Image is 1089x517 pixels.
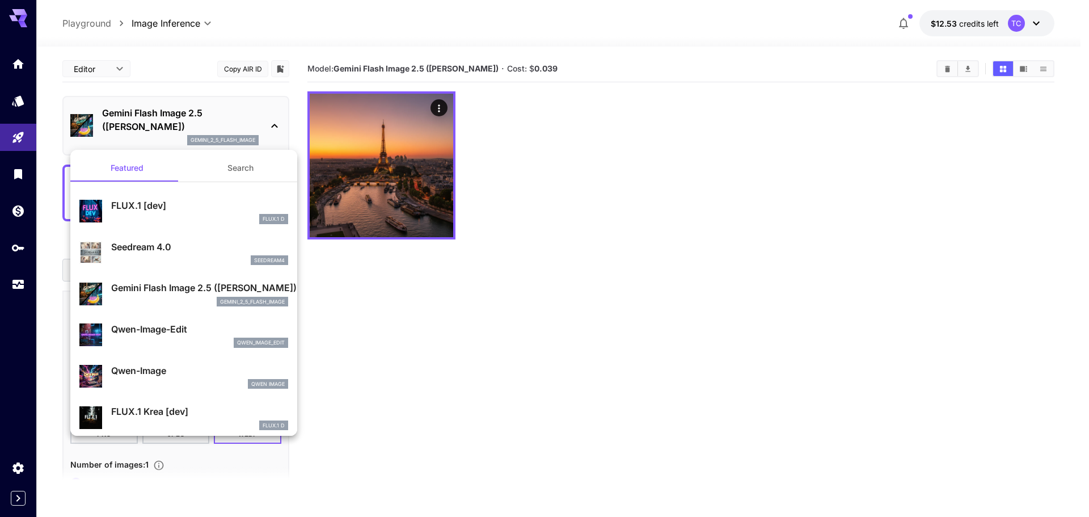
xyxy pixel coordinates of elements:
[254,257,285,264] p: seedream4
[263,422,285,430] p: FLUX.1 D
[111,364,288,377] p: Qwen-Image
[79,400,288,435] div: FLUX.1 Krea [dev]FLUX.1 D
[70,154,184,182] button: Featured
[237,339,285,347] p: qwen_image_edit
[79,276,288,311] div: Gemini Flash Image 2.5 ([PERSON_NAME])gemini_2_5_flash_image
[79,359,288,394] div: Qwen-ImageQwen Image
[79,236,288,270] div: Seedream 4.0seedream4
[251,380,285,388] p: Qwen Image
[111,199,288,212] p: FLUX.1 [dev]
[184,154,297,182] button: Search
[111,240,288,254] p: Seedream 4.0
[111,322,288,336] p: Qwen-Image-Edit
[79,318,288,352] div: Qwen-Image-Editqwen_image_edit
[111,281,288,295] p: Gemini Flash Image 2.5 ([PERSON_NAME])
[220,298,285,306] p: gemini_2_5_flash_image
[79,194,288,229] div: FLUX.1 [dev]FLUX.1 D
[263,215,285,223] p: FLUX.1 D
[111,405,288,418] p: FLUX.1 Krea [dev]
